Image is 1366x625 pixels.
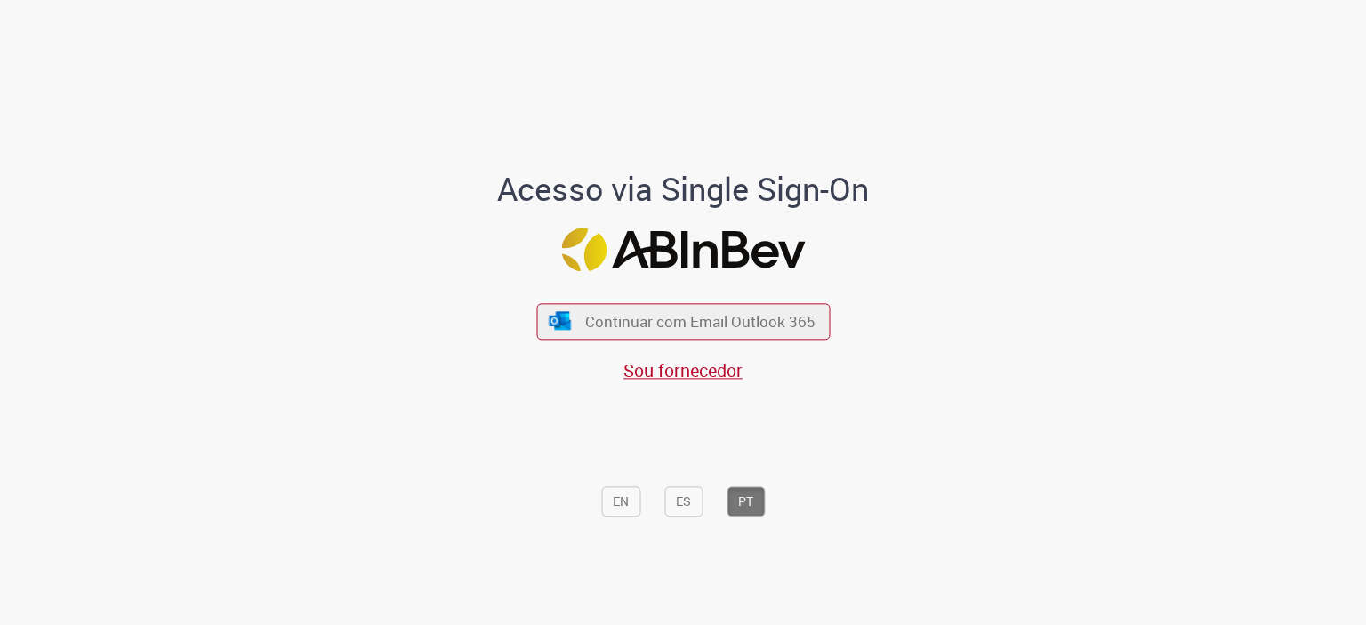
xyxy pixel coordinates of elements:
[548,311,573,330] img: ícone Azure/Microsoft 360
[664,487,703,517] button: ES
[601,487,640,517] button: EN
[561,228,805,272] img: Logo ABInBev
[623,358,743,382] a: Sou fornecedor
[437,172,930,207] h1: Acesso via Single Sign-On
[536,303,830,340] button: ícone Azure/Microsoft 360 Continuar com Email Outlook 365
[585,311,816,332] span: Continuar com Email Outlook 365
[727,487,765,517] button: PT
